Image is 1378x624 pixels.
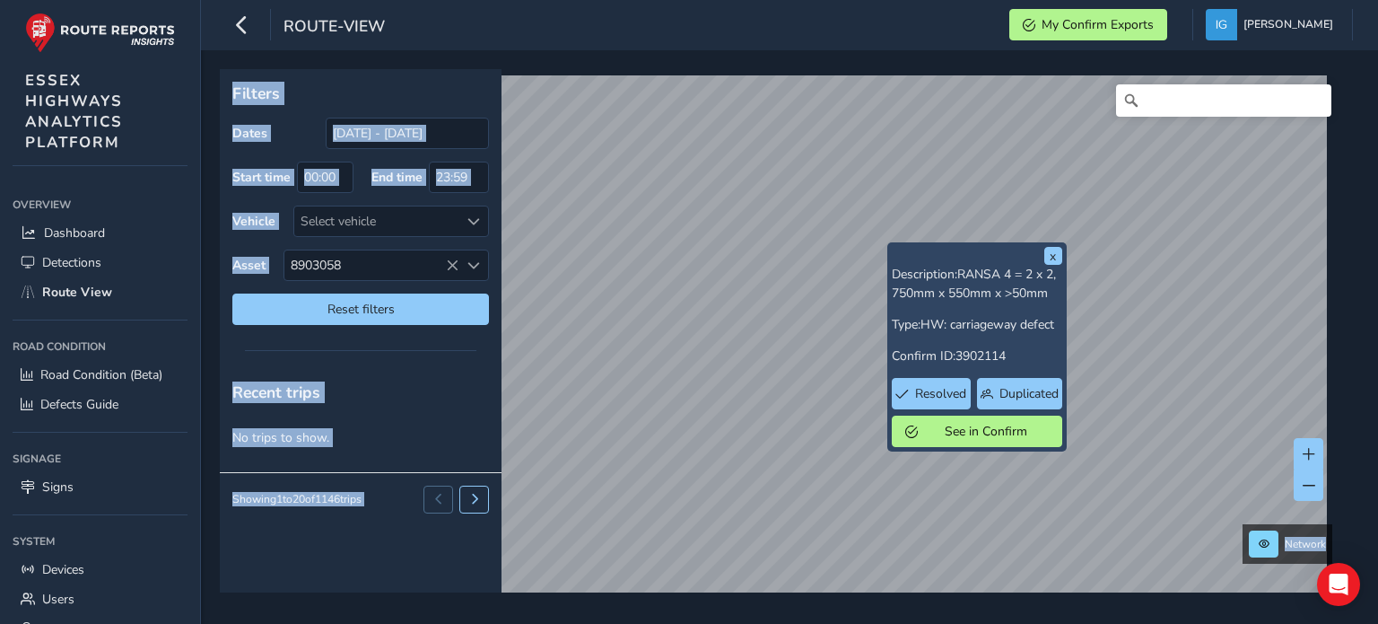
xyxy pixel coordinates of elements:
[13,191,188,218] div: Overview
[13,360,188,390] a: Road Condition (Beta)
[892,416,1062,447] button: See in Confirm
[371,169,423,186] label: End time
[246,301,475,318] span: Reset filters
[42,561,84,578] span: Devices
[1243,9,1333,40] span: [PERSON_NAME]
[977,378,1061,409] button: Duplicated
[13,528,188,555] div: System
[13,248,188,277] a: Detections
[1009,9,1167,40] button: My Confirm Exports
[232,213,275,230] label: Vehicle
[13,390,188,419] a: Defects Guide
[284,250,458,280] span: 8903058
[294,207,458,236] div: Select vehicle
[13,277,188,307] a: Route View
[892,265,1062,303] p: Description:
[42,254,101,271] span: Detections
[42,591,74,608] span: Users
[220,416,501,460] p: No trips to show.
[13,218,188,248] a: Dashboard
[1044,247,1062,265] button: x
[232,492,362,506] div: Showing 1 to 20 of 1146 trips
[40,396,118,413] span: Defects Guide
[232,257,266,274] label: Asset
[13,555,188,584] a: Devices
[1317,563,1360,606] div: Open Intercom Messenger
[955,347,1006,365] span: 3902114
[915,385,966,402] span: Resolved
[13,584,188,614] a: Users
[42,479,74,496] span: Signs
[232,169,291,186] label: Start time
[458,250,488,280] div: Select an asset code
[1116,84,1331,117] input: Search
[42,284,112,301] span: Route View
[40,366,162,383] span: Road Condition (Beta)
[226,75,1327,613] canvas: Map
[283,15,385,40] span: route-view
[13,333,188,360] div: Road Condition
[232,294,489,325] button: Reset filters
[999,385,1059,402] span: Duplicated
[1206,9,1339,40] button: [PERSON_NAME]
[232,382,320,403] span: Recent trips
[25,70,123,153] span: ESSEX HIGHWAYS ANALYTICS PLATFORM
[892,347,1062,365] p: Confirm ID:
[892,378,972,409] button: Resolved
[44,224,105,242] span: Dashboard
[232,82,489,105] p: Filters
[1206,9,1237,40] img: diamond-layout
[13,445,188,472] div: Signage
[1042,16,1154,33] span: My Confirm Exports
[920,316,1054,333] span: HW: carriageway defect
[13,472,188,502] a: Signs
[1285,537,1326,551] span: Network
[924,423,1049,440] span: See in Confirm
[232,125,267,142] label: Dates
[892,315,1062,334] p: Type:
[892,266,1056,302] span: RANSA 4 = 2 x 2, 750mm x 550mm x >50mm
[25,13,175,53] img: rr logo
